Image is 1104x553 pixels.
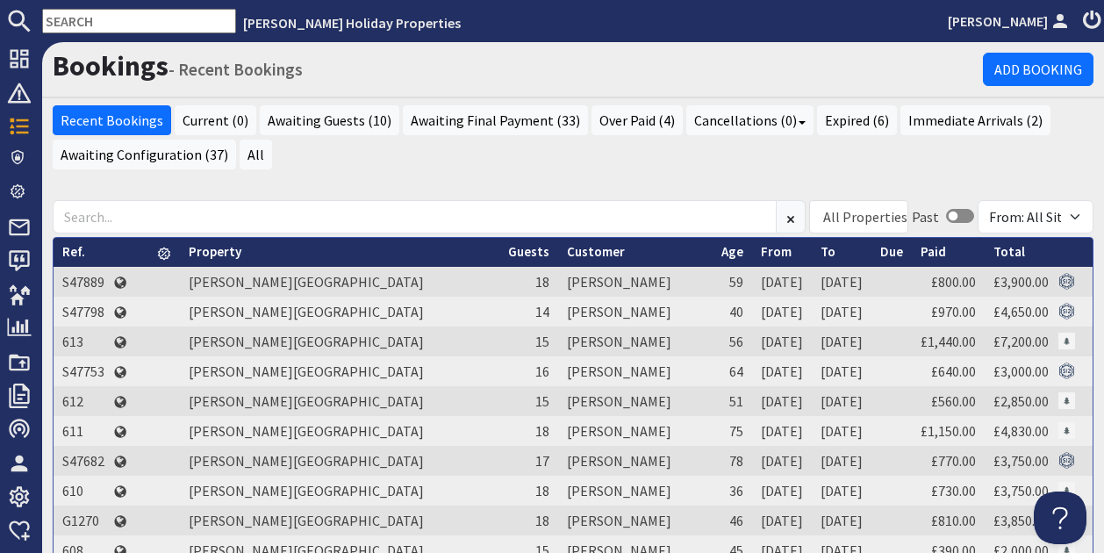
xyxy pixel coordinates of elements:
td: 78 [713,446,752,476]
td: [PERSON_NAME] [558,386,713,416]
a: Ref. [62,243,85,260]
a: £770.00 [931,452,976,470]
span: 18 [535,512,549,529]
img: Referer: Sleeps 12 [1058,363,1075,379]
span: 16 [535,363,549,380]
td: [DATE] [812,267,871,297]
td: [DATE] [752,476,812,506]
a: Cancellations (0) [686,105,814,135]
a: Total [993,243,1025,260]
span: 18 [535,273,549,291]
a: £3,000.00 [993,363,1049,380]
a: Customer [567,243,625,260]
a: £730.00 [931,482,976,499]
td: [PERSON_NAME] [558,506,713,535]
td: [PERSON_NAME] [558,416,713,446]
td: 56 [713,327,752,356]
a: [PERSON_NAME][GEOGRAPHIC_DATA] [189,482,424,499]
td: [PERSON_NAME] [558,476,713,506]
td: 611 [54,416,113,446]
td: G1270 [54,506,113,535]
a: Guests [508,243,549,260]
img: Referer: Viney Holiday Properties [1058,482,1075,499]
a: £810.00 [931,512,976,529]
span: 15 [535,392,549,410]
td: [DATE] [752,327,812,356]
span: 14 [535,303,549,320]
a: Awaiting Final Payment (33) [403,105,588,135]
a: £1,150.00 [921,422,976,440]
img: Referer: Viney Holiday Properties [1058,422,1075,439]
td: 36 [713,476,752,506]
a: [PERSON_NAME][GEOGRAPHIC_DATA] [189,392,424,410]
td: 59 [713,267,752,297]
td: S47889 [54,267,113,297]
a: £3,750.00 [993,452,1049,470]
a: £7,200.00 [993,333,1049,350]
a: [PERSON_NAME][GEOGRAPHIC_DATA] [189,452,424,470]
span: 18 [535,482,549,499]
span: 15 [535,333,549,350]
a: All [240,140,272,169]
td: S47753 [54,356,113,386]
a: £800.00 [931,273,976,291]
small: - Recent Bookings [168,59,303,80]
a: £2,850.00 [993,392,1049,410]
a: £4,830.00 [993,422,1049,440]
td: [DATE] [812,386,871,416]
a: Over Paid (4) [591,105,683,135]
a: [PERSON_NAME] Holiday Properties [243,14,461,32]
a: Recent Bookings [53,105,171,135]
a: £3,750.00 [993,482,1049,499]
td: [DATE] [752,297,812,327]
td: [PERSON_NAME] [558,297,713,327]
a: £3,900.00 [993,273,1049,291]
td: [DATE] [812,297,871,327]
td: [DATE] [812,476,871,506]
a: £3,850.00 [993,512,1049,529]
a: Awaiting Configuration (37) [53,140,236,169]
a: Bookings [53,48,168,83]
div: Combobox [809,200,909,233]
a: Awaiting Guests (10) [260,105,399,135]
a: Property [189,243,241,260]
img: Referer: Sleeps 12 [1058,303,1075,320]
td: [DATE] [812,506,871,535]
td: 613 [54,327,113,356]
td: [PERSON_NAME] [558,356,713,386]
a: Age [721,243,743,260]
a: £1,440.00 [921,333,976,350]
a: [PERSON_NAME][GEOGRAPHIC_DATA] [189,363,424,380]
td: [DATE] [812,356,871,386]
td: S47682 [54,446,113,476]
td: [DATE] [812,416,871,446]
img: Referer: Viney Holiday Properties [1058,333,1075,349]
td: S47798 [54,297,113,327]
td: [PERSON_NAME] [558,446,713,476]
td: 40 [713,297,752,327]
td: [PERSON_NAME] [558,327,713,356]
a: [PERSON_NAME][GEOGRAPHIC_DATA] [189,273,424,291]
input: SEARCH [42,9,236,33]
td: [DATE] [812,327,871,356]
a: £560.00 [931,392,976,410]
td: [DATE] [812,446,871,476]
a: [PERSON_NAME][GEOGRAPHIC_DATA] [189,512,424,529]
a: [PERSON_NAME][GEOGRAPHIC_DATA] [189,303,424,320]
img: Referer: Sleeps 12 [1058,452,1075,469]
a: To [821,243,835,260]
td: [PERSON_NAME] [558,267,713,297]
img: Referer: Viney Holiday Properties [1058,392,1075,409]
div: Past [912,206,939,227]
a: £640.00 [931,363,976,380]
a: From [761,243,792,260]
a: Current (0) [175,105,256,135]
a: Immediate Arrivals (2) [900,105,1050,135]
td: 612 [54,386,113,416]
td: 46 [713,506,752,535]
a: £4,650.00 [993,303,1049,320]
div: All Properties [823,206,907,227]
td: [DATE] [752,386,812,416]
a: Expired (6) [817,105,897,135]
a: [PERSON_NAME][GEOGRAPHIC_DATA] [189,333,424,350]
